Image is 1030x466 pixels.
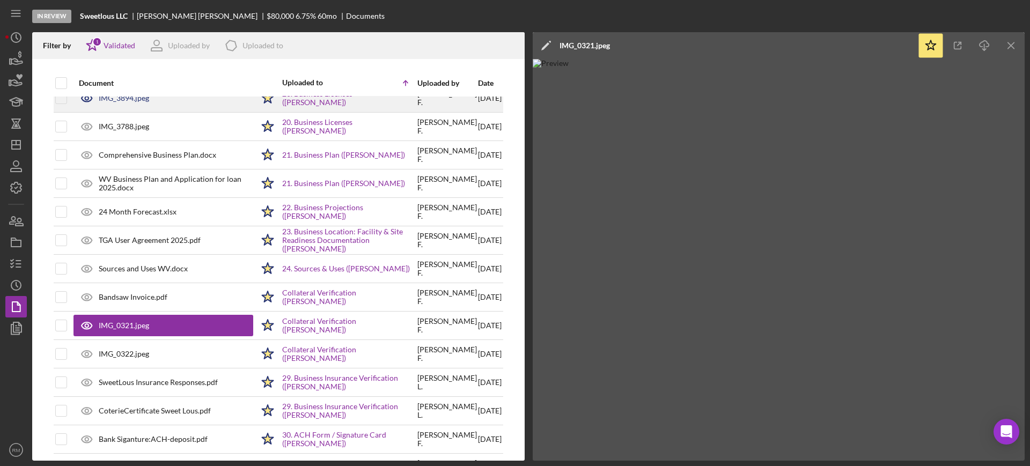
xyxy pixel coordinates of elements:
div: [PERSON_NAME] F . [417,232,477,249]
div: [PERSON_NAME] F . [417,203,477,220]
div: IMG_0321.jpeg [560,41,610,50]
div: [DATE] [478,227,502,254]
div: Sources and Uses WV.docx [99,264,188,273]
div: 6.75 % [296,12,316,20]
div: [PERSON_NAME] L . [417,402,477,419]
div: IMG_3894.jpeg [99,94,149,102]
div: Date [478,79,502,87]
a: Collateral Verification ([PERSON_NAME]) [282,317,416,334]
img: Preview [533,59,1025,461]
div: [DATE] [478,198,502,225]
div: [PERSON_NAME] F . [417,90,477,107]
a: 20. Business Licenses ([PERSON_NAME]) [282,90,416,107]
div: Filter by [43,41,79,50]
div: Uploaded by [417,79,477,87]
div: [PERSON_NAME] F . [417,175,477,192]
div: 60 mo [318,12,337,20]
div: Open Intercom Messenger [994,419,1019,445]
div: Comprehensive Business Plan.docx [99,151,216,159]
div: [PERSON_NAME] F . [417,146,477,164]
div: [DATE] [478,85,502,112]
div: [PERSON_NAME] [PERSON_NAME] [137,12,267,20]
div: IMG_0322.jpeg [99,350,149,358]
div: [DATE] [478,312,502,339]
div: [DATE] [478,369,502,396]
div: TGA User Agreement 2025.pdf [99,236,201,245]
div: [PERSON_NAME] F . [417,260,477,277]
div: Uploaded to [282,78,349,87]
div: [PERSON_NAME] L . [417,374,477,391]
a: Collateral Verification ([PERSON_NAME]) [282,345,416,363]
div: [DATE] [478,255,502,282]
div: $80,000 [267,12,294,20]
div: [DATE] [478,397,502,424]
div: Document [79,79,253,87]
div: [DATE] [478,341,502,367]
div: [DATE] [478,113,502,140]
div: Documents [346,12,385,20]
div: Bandsaw Invoice.pdf [99,293,167,301]
div: [PERSON_NAME] F . [417,431,477,448]
div: IMG_0321.jpeg [99,321,149,330]
a: 29. Business Insurance Verification ([PERSON_NAME]) [282,402,416,419]
div: 24 Month Forecast.xlsx [99,208,176,216]
div: Uploaded to [242,41,283,50]
a: 23. Business Location: Facility & Site Readiness Documentation ([PERSON_NAME]) [282,227,416,253]
div: [DATE] [478,426,502,453]
div: Bank Siganture:ACH-deposit.pdf [99,435,208,443]
div: [PERSON_NAME] F . [417,118,477,135]
div: [PERSON_NAME] F . [417,317,477,334]
div: WV Business Plan and Application for loan 2025.docx [99,175,253,192]
div: [DATE] [478,142,502,168]
a: 22. Business Projections ([PERSON_NAME]) [282,203,416,220]
div: [PERSON_NAME] F . [417,345,477,363]
div: [PERSON_NAME] F . [417,289,477,306]
a: 21. Business Plan ([PERSON_NAME]) [282,151,405,159]
div: Uploaded by [168,41,210,50]
a: 20. Business Licenses ([PERSON_NAME]) [282,118,416,135]
a: 30. ACH Form / Signature Card ([PERSON_NAME]) [282,431,416,448]
div: Validated [104,41,135,50]
div: CoterieCertificate Sweet Lous.pdf [99,406,211,415]
b: Sweetlous LLC [80,12,128,20]
div: 1 [92,37,102,47]
a: 21. Business Plan ([PERSON_NAME]) [282,179,405,188]
a: 24. Sources & Uses ([PERSON_NAME]) [282,264,410,273]
a: 29. Business Insurance Verification ([PERSON_NAME]) [282,374,416,391]
div: [DATE] [478,284,502,310]
text: RM [12,447,20,453]
button: RM [5,439,27,461]
div: [DATE] [478,170,502,197]
div: In Review [32,10,71,23]
div: IMG_3788.jpeg [99,122,149,131]
a: Collateral Verification ([PERSON_NAME]) [282,289,416,306]
div: SweetLous Insurance Responses.pdf [99,378,218,387]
